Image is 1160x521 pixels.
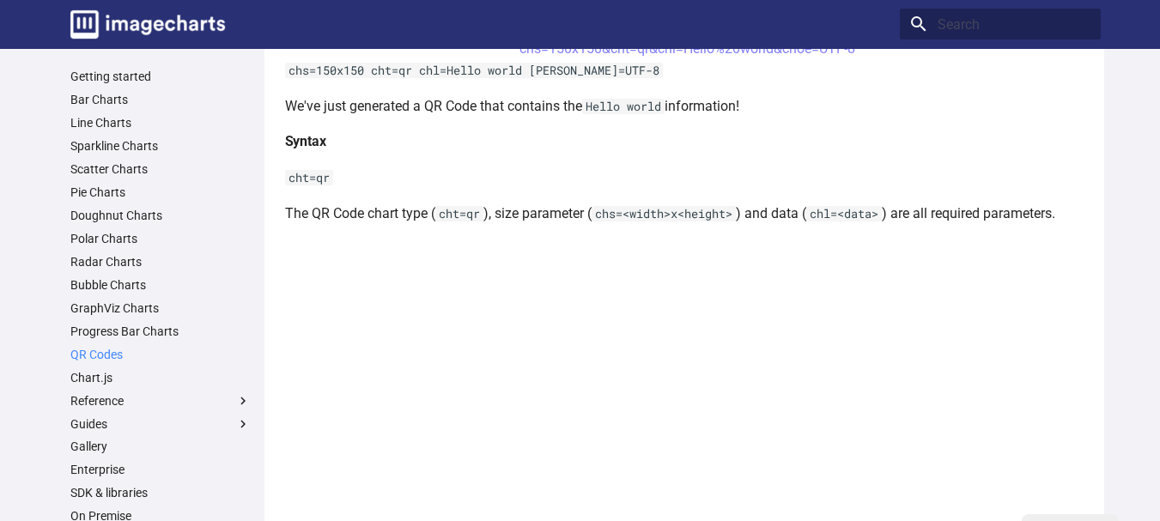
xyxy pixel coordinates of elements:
[70,208,251,223] a: Doughnut Charts
[70,139,251,154] a: Sparkline Charts
[806,206,882,221] code: chl=<data>
[70,416,251,432] label: Guides
[70,486,251,501] a: SDK & libraries
[70,116,251,131] a: Line Charts
[70,463,251,478] a: Enterprise
[582,99,665,114] code: Hello world
[70,10,225,39] img: logo
[70,93,251,108] a: Bar Charts
[70,393,251,409] label: Reference
[285,170,333,185] code: cht=qr
[70,439,251,455] a: Gallery
[64,3,232,45] a: Image-Charts documentation
[70,324,251,339] a: Progress Bar Charts
[70,347,251,362] a: QR Codes
[519,18,855,57] a: [URL][DOMAIN_NAME]?chs=150x150&cht=qr&chl=Hello%20world&choe=UTF-8
[70,231,251,246] a: Polar Charts
[900,9,1101,39] input: Search
[70,300,251,316] a: GraphViz Charts
[285,203,1090,225] p: The QR Code chart type ( ), size parameter ( ) and data ( ) are all required parameters.
[285,95,1090,118] p: We've just generated a QR Code that contains the information!
[70,254,251,270] a: Radar Charts
[592,206,736,221] code: chs=<width>x<height>
[435,206,483,221] code: cht=qr
[285,130,1090,153] h4: Syntax
[285,63,663,78] code: chs=150x150 cht=qr chl=Hello world [PERSON_NAME]=UTF-8
[70,277,251,293] a: Bubble Charts
[70,370,251,385] a: Chart.js
[70,70,251,85] a: Getting started
[70,185,251,200] a: Pie Charts
[70,162,251,178] a: Scatter Charts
